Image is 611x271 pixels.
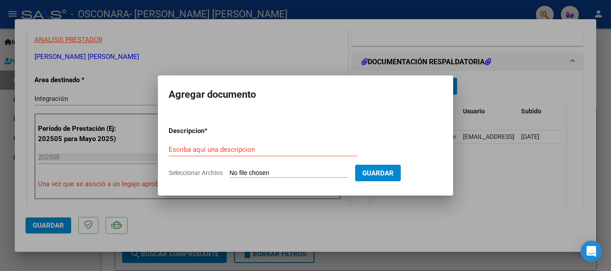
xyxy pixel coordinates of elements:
div: Open Intercom Messenger [581,241,602,262]
p: Descripcion [169,126,251,136]
span: Guardar [362,169,394,177]
h2: Agregar documento [169,86,442,103]
button: Guardar [355,165,401,181]
span: Seleccionar Archivo [169,169,223,176]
